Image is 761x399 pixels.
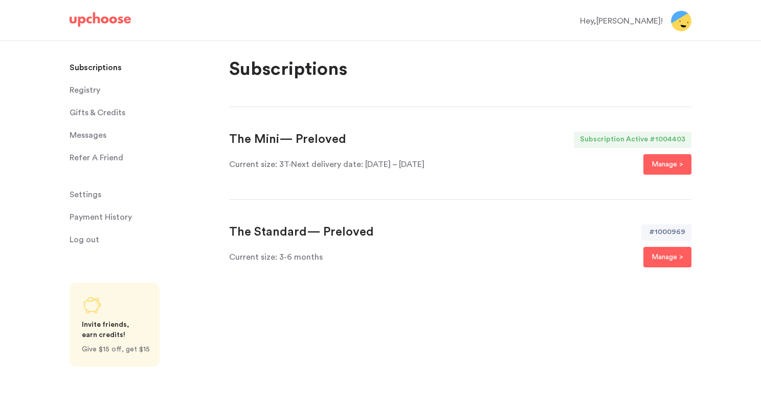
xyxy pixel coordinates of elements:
[70,125,217,145] a: Messages
[289,160,424,169] span: · Next delivery date: [DATE] – [DATE]
[70,229,99,250] span: Log out
[70,283,160,367] a: Share UpChoose
[229,160,289,169] span: 3T
[70,57,122,78] p: Subscriptions
[70,80,217,100] a: Registry
[70,229,217,250] a: Log out
[70,12,131,31] a: UpChoose
[70,184,217,205] a: Settings
[70,207,217,227] a: Payment History
[574,132,650,148] div: Subscription Active
[70,80,100,100] span: Registry
[70,125,106,145] span: Messages
[229,132,346,148] div: The Mini — Preloved
[580,15,663,27] div: Hey, [PERSON_NAME] !
[229,253,323,261] span: 3-6 months
[650,132,691,148] div: # 1004403
[229,57,691,82] p: Subscriptions
[70,102,217,123] a: Gifts & Credits
[70,148,123,168] p: Refer A Friend
[70,148,217,168] a: Refer A Friend
[229,253,279,261] span: Current size:
[652,251,683,263] p: Manage >
[70,12,131,27] img: UpChoose
[229,224,374,241] div: The Standard — Preloved
[643,247,691,267] button: Manage >
[70,207,132,227] p: Payment History
[70,57,217,78] a: Subscriptions
[649,224,691,241] div: # 1000969
[643,154,691,175] button: Manage >
[70,184,101,205] span: Settings
[229,160,279,169] span: Current size:
[70,102,125,123] span: Gifts & Credits
[652,158,683,171] p: Manage >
